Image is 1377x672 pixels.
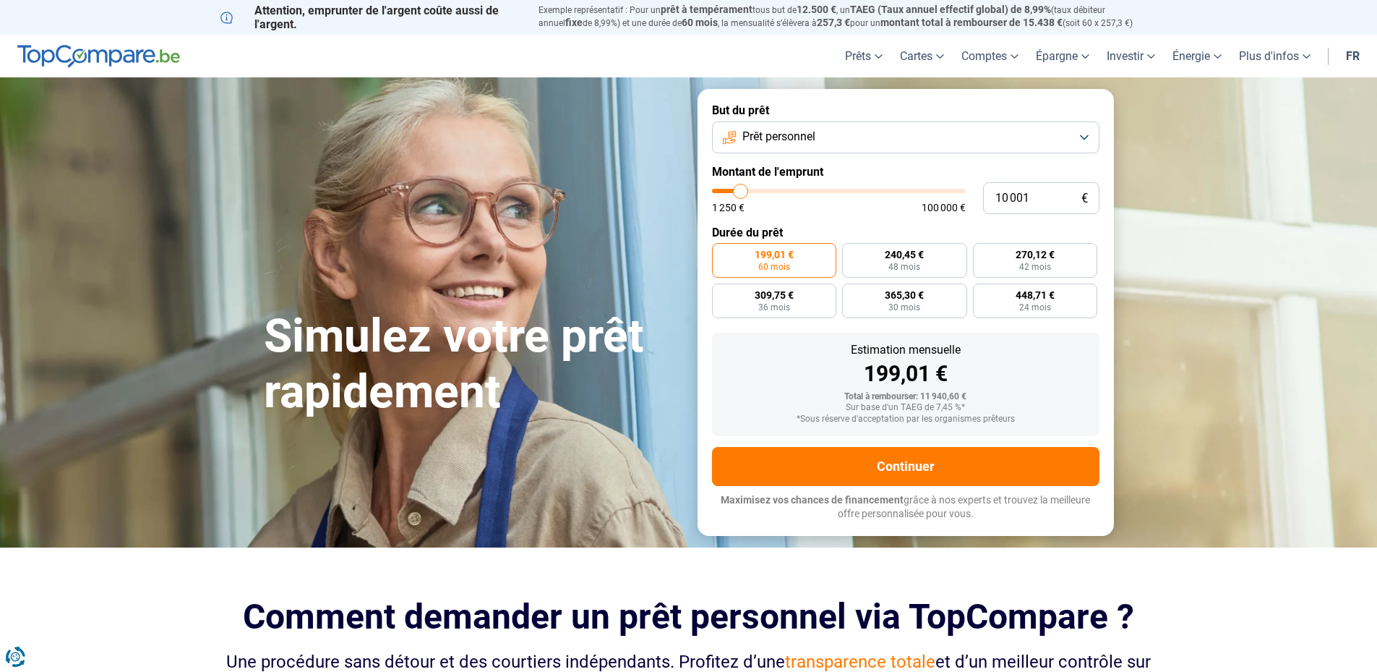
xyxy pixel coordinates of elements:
[724,392,1088,402] div: Total à rembourser: 11 940,60 €
[721,494,904,506] span: Maximisez vos chances de financement
[712,493,1099,522] p: grâce à nos experts et trouvez la meilleure offre personnalisée pour vous.
[712,226,1099,239] label: Durée du prêt
[1337,35,1368,77] a: fr
[1230,35,1319,77] a: Plus d'infos
[758,263,790,271] span: 60 mois
[220,597,1157,637] h2: Comment demander un prêt personnel via TopCompare ?
[1027,35,1098,77] a: Épargne
[724,414,1088,425] div: *Sous réserve d'acceptation par les organismes prêteurs
[891,35,953,77] a: Cartes
[885,250,924,260] span: 240,45 €
[758,303,790,312] span: 36 mois
[1164,35,1230,77] a: Énergie
[724,344,1088,356] div: Estimation mensuelle
[797,4,836,15] span: 12.500 €
[880,17,1063,28] span: montant total à rembourser de 15.438 €
[1016,250,1055,260] span: 270,12 €
[1019,303,1051,312] span: 24 mois
[682,17,718,28] span: 60 mois
[1098,35,1164,77] a: Investir
[724,363,1088,385] div: 199,01 €
[888,303,920,312] span: 30 mois
[755,290,794,300] span: 309,75 €
[742,129,815,145] span: Prêt personnel
[755,250,794,260] span: 199,01 €
[539,4,1157,30] p: Exemple représentatif : Pour un tous but de , un (taux débiteur annuel de 8,99%) et une durée de ...
[1019,263,1051,271] span: 42 mois
[264,309,680,420] h1: Simulez votre prêt rapidement
[785,652,935,672] span: transparence totale
[885,290,924,300] span: 365,30 €
[724,403,1088,413] div: Sur base d'un TAEG de 7,45 %*
[661,4,752,15] span: prêt à tempérament
[17,45,180,68] img: TopCompare
[922,203,966,213] span: 100 000 €
[1081,192,1088,205] span: €
[712,122,1099,153] button: Prêt personnel
[953,35,1027,77] a: Comptes
[565,17,583,28] span: fixe
[712,165,1099,179] label: Montant de l'emprunt
[712,203,745,213] span: 1 250 €
[850,4,1051,15] span: TAEG (Taux annuel effectif global) de 8,99%
[1016,290,1055,300] span: 448,71 €
[220,4,521,31] p: Attention, emprunter de l'argent coûte aussi de l'argent.
[888,263,920,271] span: 48 mois
[712,103,1099,117] label: But du prêt
[836,35,891,77] a: Prêts
[817,17,850,28] span: 257,3 €
[712,447,1099,486] button: Continuer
